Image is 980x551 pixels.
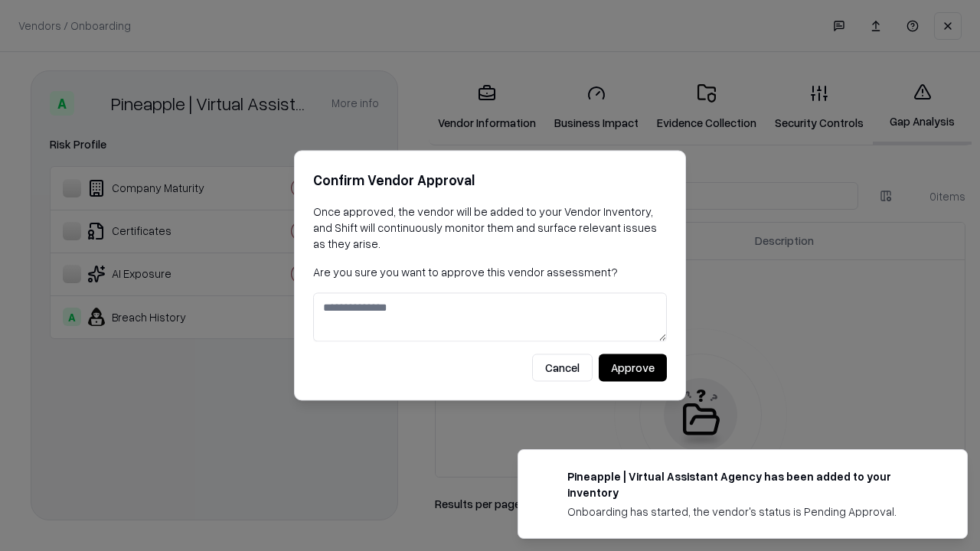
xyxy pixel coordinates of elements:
p: Once approved, the vendor will be added to your Vendor Inventory, and Shift will continuously mon... [313,204,667,252]
div: Onboarding has started, the vendor's status is Pending Approval. [567,504,930,520]
p: Are you sure you want to approve this vendor assessment? [313,264,667,280]
img: trypineapple.com [537,468,555,487]
button: Approve [599,354,667,382]
div: Pineapple | Virtual Assistant Agency has been added to your inventory [567,468,930,500]
button: Cancel [532,354,593,382]
h2: Confirm Vendor Approval [313,169,667,191]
